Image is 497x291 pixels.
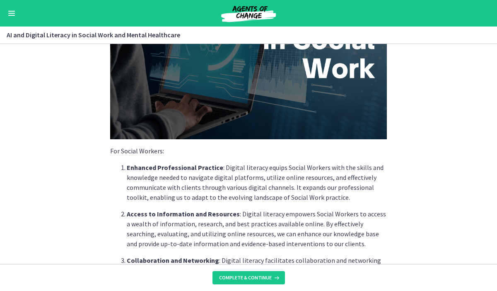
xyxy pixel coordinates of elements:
p: For Social Workers: [110,146,387,156]
strong: Enhanced Professional Practice [127,163,223,172]
span: Complete & continue [219,274,272,281]
button: Enable menu [7,8,17,18]
p: : Digital literacy equips Social Workers with the skills and knowledge needed to navigate digital... [127,162,387,202]
strong: Collaboration and Networking [127,256,219,264]
p: : Digital literacy empowers Social Workers to access a wealth of information, research, and best ... [127,209,387,249]
h3: AI and Digital Literacy in Social Work and Mental Healthcare [7,30,480,40]
strong: Access to Information and Resources [127,210,240,218]
button: Complete & continue [212,271,285,284]
img: Agents of Change [199,3,298,23]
